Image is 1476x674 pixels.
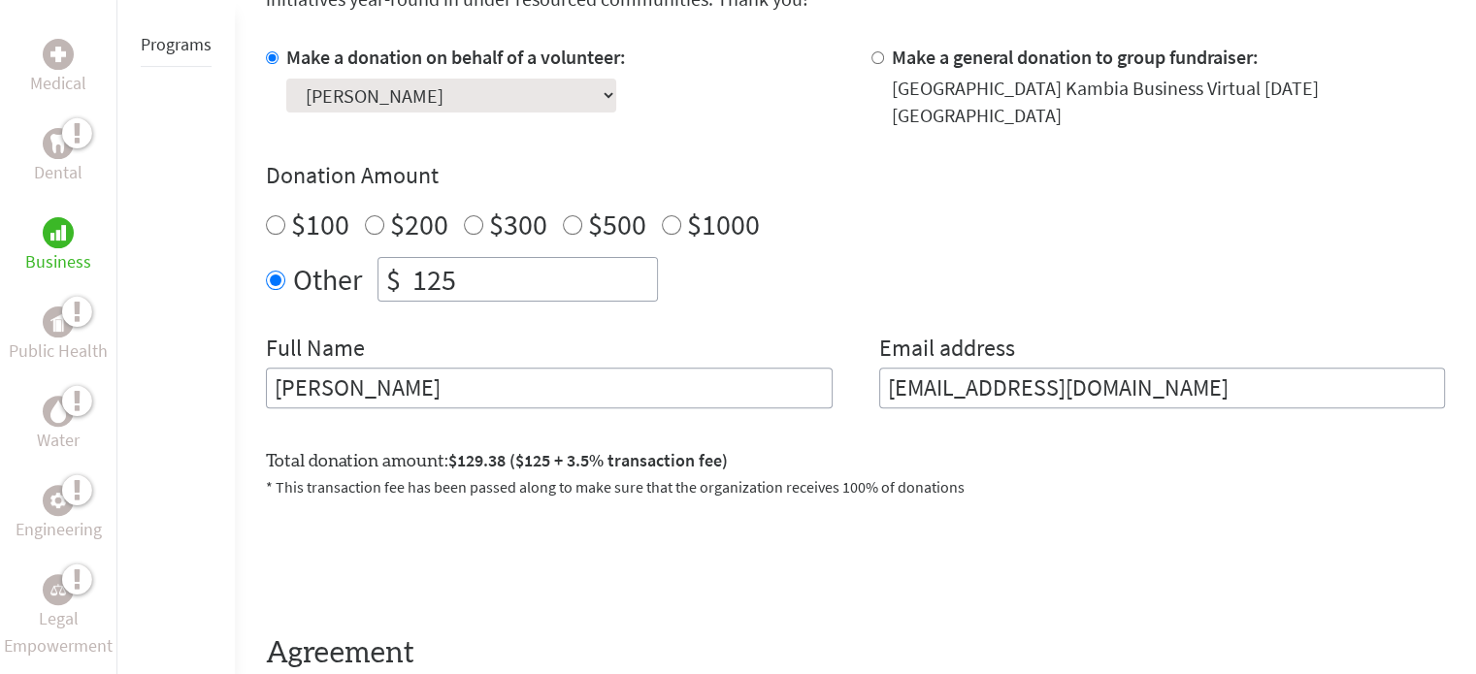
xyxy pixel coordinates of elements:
[43,128,74,159] div: Dental
[378,258,409,301] div: $
[879,333,1015,368] label: Email address
[30,39,86,97] a: MedicalMedical
[34,159,82,186] p: Dental
[489,206,547,242] label: $300
[50,493,66,508] img: Engineering
[892,45,1259,69] label: Make a general donation to group fundraiser:
[43,396,74,427] div: Water
[50,584,66,595] img: Legal Empowerment
[16,516,102,543] p: Engineering
[34,128,82,186] a: DentalDental
[9,306,108,365] a: Public HealthPublic Health
[43,217,74,248] div: Business
[9,337,108,365] p: Public Health
[43,39,74,70] div: Medical
[266,475,1445,498] p: * This transaction fee has been passed along to make sure that the organization receives 100% of ...
[892,75,1446,129] div: [GEOGRAPHIC_DATA] Kambia Business Virtual [DATE] [GEOGRAPHIC_DATA]
[50,225,66,241] img: Business
[141,33,212,55] a: Programs
[37,396,80,454] a: WaterWater
[50,312,66,332] img: Public Health
[588,206,646,242] label: $500
[390,206,448,242] label: $200
[291,206,349,242] label: $100
[266,522,561,597] iframe: reCAPTCHA
[266,636,1445,671] h4: Agreement
[141,23,212,67] li: Programs
[687,206,760,242] label: $1000
[50,47,66,62] img: Medical
[286,45,626,69] label: Make a donation on behalf of a volunteer:
[43,485,74,516] div: Engineering
[25,248,91,275] p: Business
[448,449,728,471] span: $129.38 ($125 + 3.5% transaction fee)
[50,134,66,152] img: Dental
[4,574,113,659] a: Legal EmpowermentLegal Empowerment
[43,574,74,605] div: Legal Empowerment
[266,368,833,408] input: Enter Full Name
[25,217,91,275] a: BusinessBusiness
[266,333,365,368] label: Full Name
[409,258,657,301] input: Enter Amount
[50,400,66,422] img: Water
[879,368,1446,408] input: Your Email
[266,160,1445,191] h4: Donation Amount
[293,257,362,302] label: Other
[37,427,80,454] p: Water
[16,485,102,543] a: EngineeringEngineering
[266,447,728,475] label: Total donation amount:
[4,605,113,659] p: Legal Empowerment
[30,70,86,97] p: Medical
[43,306,74,337] div: Public Health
